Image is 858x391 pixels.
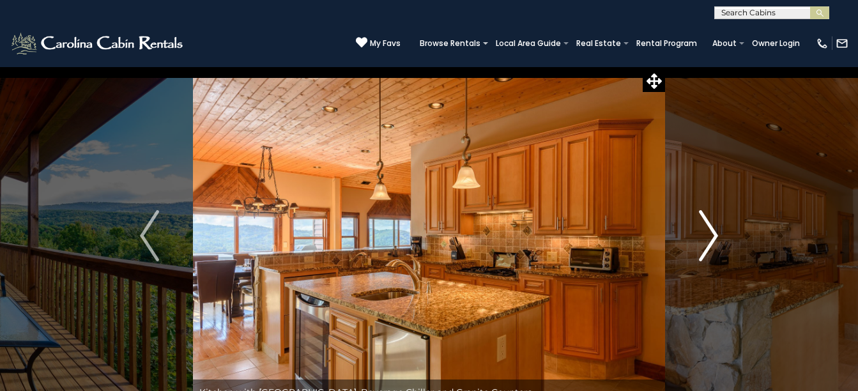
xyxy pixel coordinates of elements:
a: Owner Login [746,34,806,52]
img: White-1-2.png [10,31,187,56]
a: About [706,34,743,52]
img: arrow [140,210,159,261]
img: mail-regular-white.png [836,37,848,50]
span: My Favs [370,38,401,49]
a: My Favs [356,36,401,50]
a: Local Area Guide [489,34,567,52]
a: Real Estate [570,34,627,52]
a: Browse Rentals [413,34,487,52]
img: phone-regular-white.png [816,37,829,50]
img: arrow [699,210,718,261]
a: Rental Program [630,34,703,52]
